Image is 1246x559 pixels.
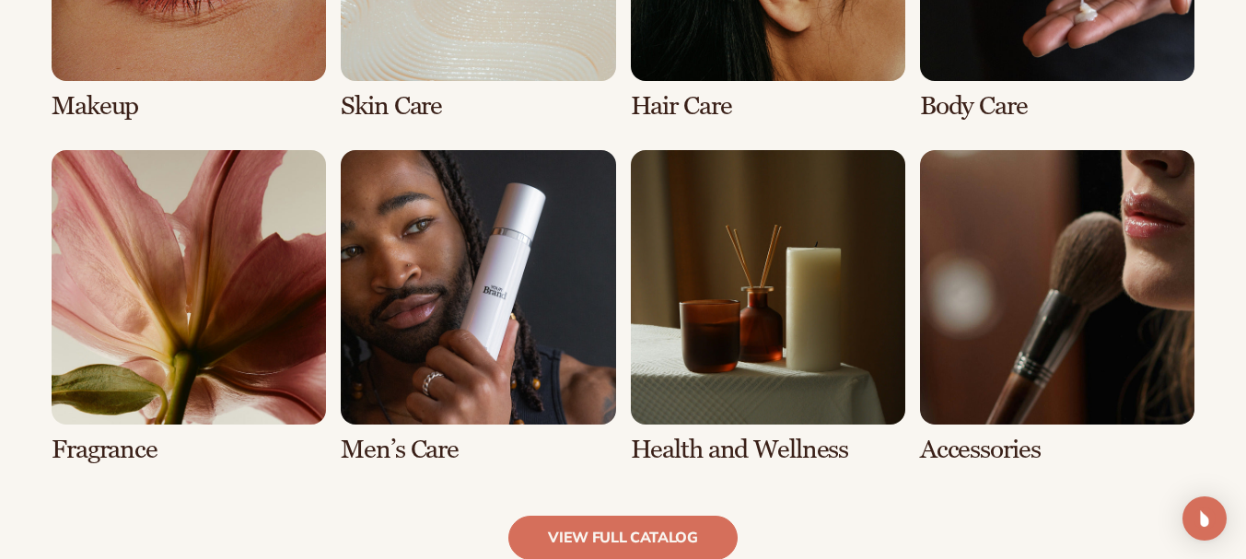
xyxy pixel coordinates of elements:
h3: Makeup [52,92,326,121]
div: 5 / 8 [52,150,326,464]
div: 7 / 8 [631,150,905,464]
h3: Hair Care [631,92,905,121]
h3: Body Care [920,92,1194,121]
div: 8 / 8 [920,150,1194,464]
h3: Skin Care [341,92,615,121]
div: Open Intercom Messenger [1182,496,1227,541]
div: 6 / 8 [341,150,615,464]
